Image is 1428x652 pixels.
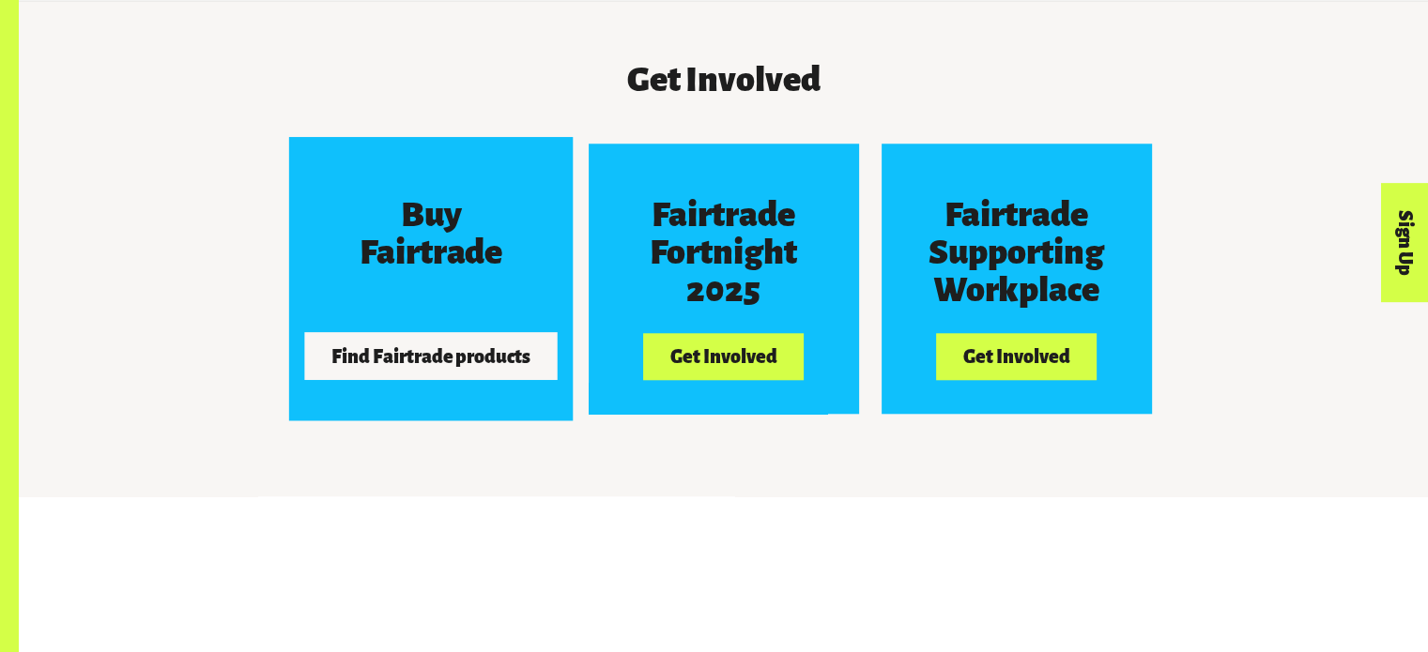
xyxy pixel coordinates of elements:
h3: Fairtrade Fortnight 2025 [622,196,825,309]
a: Fairtrade Supporting Workplace Get Involved [882,144,1152,414]
button: Get Involved [936,333,1097,381]
button: Find Fairtrade products [304,333,558,380]
a: Buy Fairtrade Find Fairtrade products [288,137,572,420]
h3: Get Involved [247,61,1201,99]
button: Get Involved [643,333,804,381]
h3: Fairtrade Supporting Workplace [915,196,1118,309]
a: Fairtrade Fortnight 2025 Get Involved [589,144,859,414]
h3: Buy Fairtrade [330,197,531,272]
